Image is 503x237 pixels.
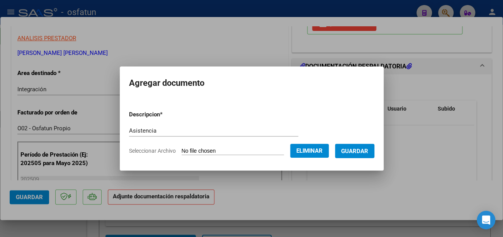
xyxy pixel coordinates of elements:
button: Guardar [335,144,374,158]
span: Seleccionar Archivo [129,148,176,154]
p: Descripcion [129,110,203,119]
span: Eliminar [296,147,323,154]
div: Open Intercom Messenger [477,211,495,229]
h2: Agregar documento [129,76,374,90]
span: Guardar [341,148,368,155]
button: Eliminar [290,144,329,158]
